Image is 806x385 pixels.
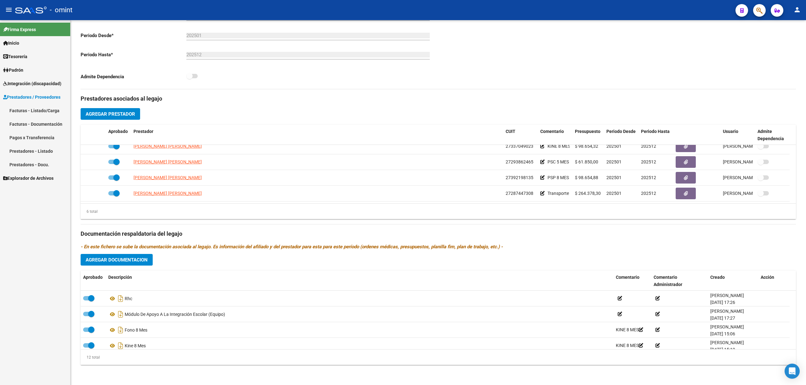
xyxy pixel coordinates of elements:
span: [DATE] 15:19 [710,347,735,352]
span: $ 61.850,00 [575,159,598,164]
i: - En este fichero se sube la documentación asociada al legajo. Es información del afiliado y del ... [81,244,503,250]
span: [PERSON_NAME] [PERSON_NAME] [133,159,202,164]
span: [PERSON_NAME] [DATE] [723,175,772,180]
datatable-header-cell: Aprobado [106,125,131,146]
datatable-header-cell: Comentario [613,271,651,291]
span: [PERSON_NAME] [710,324,744,329]
span: KINE 8 MES [548,144,570,149]
span: Periodo Hasta [641,129,670,134]
span: [DATE] 17:26 [710,300,735,305]
span: 202501 [606,191,622,196]
span: 202501 [606,175,622,180]
span: [PERSON_NAME] [710,309,744,314]
span: 202512 [641,191,656,196]
span: [DATE] 17:27 [710,316,735,321]
span: Presupuesto [575,129,600,134]
span: [PERSON_NAME] [PERSON_NAME] [133,144,202,149]
span: $ 98.654,88 [575,175,598,180]
p: Admite Dependencia [81,73,186,80]
span: [PERSON_NAME] [PERSON_NAME] [133,175,202,180]
span: Comentario Administrador [654,275,682,287]
span: 202501 [606,159,622,164]
div: Kine 8 Mes [108,341,611,351]
datatable-header-cell: Descripción [106,271,613,291]
span: $ 98.654,32 [575,144,598,149]
datatable-header-cell: Presupuesto [572,125,604,146]
datatable-header-cell: CUIT [503,125,538,146]
span: Prestador [133,129,153,134]
p: Periodo Desde [81,32,186,39]
div: Módulo De Apoyo A La Integración Escolar (Equipo) [108,309,611,319]
span: KINE 8 MES [616,327,643,332]
span: Periodo Desde [606,129,636,134]
p: Periodo Hasta [81,51,186,58]
span: Acción [761,275,774,280]
datatable-header-cell: Creado [708,271,758,291]
datatable-header-cell: Admite Dependencia [755,125,790,146]
span: Firma Express [3,26,36,33]
span: 27293862465 [506,159,533,164]
span: Transporte especial 192 kms Transporte Educativo 264 kms Total kms. autorizados: 456 kms [548,191,728,196]
span: [PERSON_NAME] [710,340,744,345]
span: [PERSON_NAME] [710,293,744,298]
span: 202512 [641,159,656,164]
button: Agregar Prestador [81,108,140,120]
span: 202501 [606,144,622,149]
span: PSP 8 MES [548,175,569,180]
div: 12 total [81,354,100,361]
mat-icon: menu [5,6,13,14]
span: Padrón [3,67,23,74]
span: PSC 5 MES [548,159,569,164]
span: 27337049023 [506,144,533,149]
i: Descargar documento [116,325,125,335]
span: Descripción [108,275,132,280]
h3: Prestadores asociados al legajo [81,94,796,103]
span: [DATE] 15:06 [710,331,735,336]
span: Usuario [723,129,738,134]
span: Inicio [3,40,19,47]
i: Descargar documento [116,309,125,319]
button: Agregar Documentacion [81,254,153,266]
span: - omint [50,3,72,17]
datatable-header-cell: Comentario Administrador [651,271,708,291]
div: Rhc [108,294,611,304]
div: Open Intercom Messenger [785,364,800,379]
span: [PERSON_NAME] [PERSON_NAME] [133,191,202,196]
span: Comentario [616,275,639,280]
i: Descargar documento [116,341,125,351]
span: Tesorería [3,53,27,60]
datatable-header-cell: Acción [758,271,790,291]
span: [PERSON_NAME] [DATE] [723,191,772,196]
div: Fono 8 Mes [108,325,611,335]
span: Prestadores / Proveedores [3,94,60,101]
span: Admite Dependencia [758,129,784,141]
span: CUIT [506,129,515,134]
datatable-header-cell: Usuario [720,125,755,146]
span: 202512 [641,175,656,180]
span: Integración (discapacidad) [3,80,61,87]
span: Comentario [540,129,564,134]
span: Creado [710,275,725,280]
span: Agregar Prestador [86,111,135,117]
span: [PERSON_NAME] [DATE] [723,144,772,149]
h3: Documentación respaldatoria del legajo [81,229,796,238]
mat-icon: person [793,6,801,14]
span: Aprobado [83,275,103,280]
span: [PERSON_NAME] [DATE] [723,159,772,164]
span: Agregar Documentacion [86,257,148,263]
span: 202512 [641,144,656,149]
div: 6 total [81,208,98,215]
span: KINE 8 MES [616,343,643,348]
datatable-header-cell: Periodo Hasta [639,125,673,146]
span: $ 264.378,30 [575,191,601,196]
datatable-header-cell: Periodo Desde [604,125,639,146]
datatable-header-cell: Comentario [538,125,572,146]
span: 27287447308 [506,191,533,196]
datatable-header-cell: Aprobado [81,271,106,291]
span: Explorador de Archivos [3,175,54,182]
span: Aprobado [108,129,128,134]
span: 27392198135 [506,175,533,180]
i: Descargar documento [116,294,125,304]
datatable-header-cell: Prestador [131,125,503,146]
